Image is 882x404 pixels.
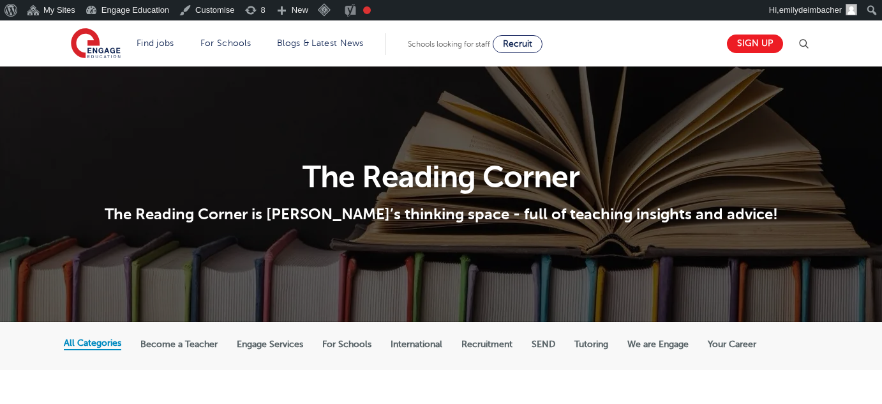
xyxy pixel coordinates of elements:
label: All Categories [64,338,121,349]
label: For Schools [322,339,371,350]
label: International [391,339,442,350]
label: Become a Teacher [140,339,218,350]
span: emilydeimbacher [779,5,842,15]
a: Blogs & Latest News [277,38,364,48]
div: Focus keyphrase not set [363,6,371,14]
a: For Schools [200,38,251,48]
span: Schools looking for staff [408,40,490,49]
label: Recruitment [461,339,512,350]
a: Sign up [727,35,783,53]
h1: The Reading Corner [64,162,819,192]
label: Engage Services [237,339,303,350]
img: Engage Education [71,28,121,60]
label: SEND [532,339,555,350]
a: Recruit [493,35,542,53]
a: Find jobs [137,38,174,48]
label: Tutoring [574,339,608,350]
label: Your Career [708,339,756,350]
p: The Reading Corner is [PERSON_NAME]’s thinking space - full of teaching insights and advice! [64,205,819,224]
label: We are Engage [627,339,689,350]
span: Recruit [503,39,532,49]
